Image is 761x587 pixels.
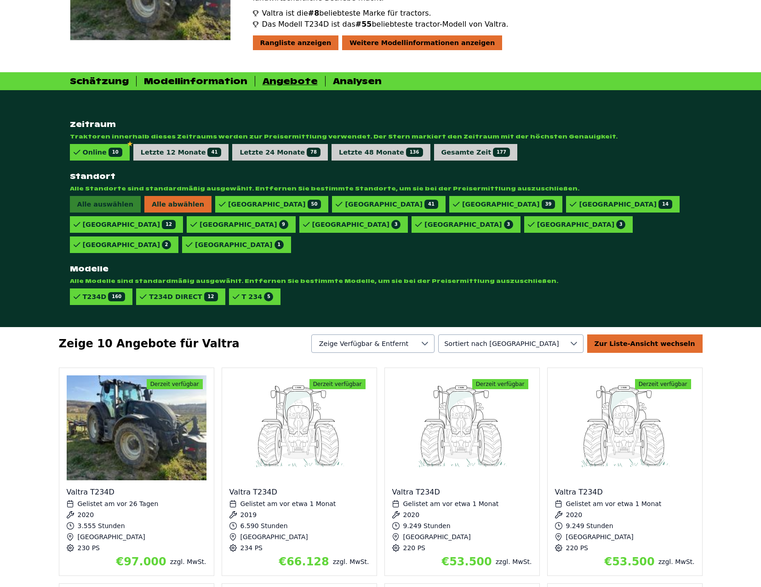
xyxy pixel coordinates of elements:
[70,76,129,86] div: Schätzung
[144,76,247,86] div: Modellinformation
[147,379,203,389] span: Derzeit verfügbar
[504,220,513,229] span: 3
[424,220,513,229] div: [GEOGRAPHIC_DATA]
[279,555,329,568] span: €66.128
[566,544,589,552] span: 220 PS
[240,148,320,157] div: Letzte 24 Monate
[566,533,634,541] span: [GEOGRAPHIC_DATA]
[333,76,382,86] div: Analysen
[162,220,176,229] span: 12
[144,196,212,213] span: Alle abwählen
[253,35,339,50] div: Rangliste anzeigen
[406,148,423,157] span: 136
[70,196,141,213] span: Alle auswählen
[441,555,492,568] span: €53.500
[392,488,532,496] div: Valtra T234D
[78,544,100,552] span: 230 PS
[67,375,206,480] img: Valtra T234D
[308,200,321,209] span: 50
[566,500,662,507] span: Gelistet am vor etwa 1 Monat
[555,375,695,480] img: Valtra T234D
[441,148,510,157] div: Gesamte Zeit
[403,511,420,518] span: 2020
[342,35,502,50] div: Weitere Modellinformationen anzeigen
[472,379,528,389] span: Derzeit verfügbar
[319,340,409,347] span: Zeige Verfügbar & Entfernt
[493,148,510,157] span: 177
[264,292,273,301] span: 5
[240,522,288,529] span: 6.590 Stunden
[309,379,366,389] span: Derzeit verfügbar
[108,292,125,301] span: 160
[403,500,499,507] span: Gelistet am vor etwa 1 Monat
[604,555,654,568] span: €53.500
[616,220,625,229] span: 3
[537,220,626,229] div: [GEOGRAPHIC_DATA]
[345,200,438,209] div: [GEOGRAPHIC_DATA]
[83,240,172,249] div: [GEOGRAPHIC_DATA]
[78,522,125,529] span: 3.555 Stunden
[222,368,377,576] div: Details zu Valtra T234D anzeigen
[162,240,171,249] span: 2
[83,148,122,157] div: Online
[566,511,583,518] span: 2020
[229,375,369,480] img: Valtra T234D
[240,511,257,518] span: 2019
[59,337,240,350] span: Zeige 10 Angebote für Valtra
[403,544,426,552] span: 220 PS
[240,500,336,507] span: Gelistet am vor etwa 1 Monat
[307,148,320,157] span: 78
[547,368,703,576] div: Details zu Valtra T234D anzeigen
[384,368,540,576] div: Details zu Valtra T234D anzeigen
[70,277,692,285] span: Alle Modelle sind standardmäßig ausgewählt. Entfernen Sie bestimmte Modelle, um sie bei der Preis...
[70,264,692,274] strong: Modelle
[658,558,695,565] span: zzgl. MwSt.
[228,200,321,209] div: [GEOGRAPHIC_DATA]
[542,200,555,209] span: 39
[391,220,401,229] span: 3
[70,133,692,140] span: Traktoren innerhalb dieses Zeitraums werden zur Preisermittlung verwendet. Der Stern markiert den...
[579,200,672,209] div: [GEOGRAPHIC_DATA]
[59,368,214,576] div: Details zu Valtra T234D anzeigen
[141,148,222,157] div: Letzte 12 Monate
[587,334,703,353] div: Zur Liste-Ansicht wechseln
[78,511,94,518] span: 2020
[200,220,288,229] div: [GEOGRAPHIC_DATA]
[403,533,471,541] span: [GEOGRAPHIC_DATA]
[70,185,692,192] span: Alle Standorte sind standardmäßig ausgewählt. Entfernen Sie bestimmte Standorte, um sie bei der P...
[78,500,159,507] span: Gelistet am vor 26 Tagen
[170,558,206,565] span: zzgl. MwSt.
[262,19,509,30] span: Das Modell T234D ist das beliebteste tractor-Modell von Valtra.
[333,558,369,565] span: zzgl. MwSt.
[275,240,284,249] span: 1
[229,488,369,496] div: Valtra T234D
[83,292,126,301] div: T234D
[70,120,692,129] strong: Zeitraum
[339,148,423,157] div: Letzte 48 Monate
[242,292,274,301] div: T 234
[355,20,372,29] span: #55
[308,9,320,17] span: #8
[566,522,613,529] span: 9.249 Stunden
[555,488,695,496] div: Valtra T234D
[149,292,217,301] div: T234D DIRECT
[109,148,122,157] span: 10
[392,375,532,480] img: Valtra T234D
[204,292,218,301] span: 12
[462,200,555,209] div: [GEOGRAPHIC_DATA]
[240,544,263,552] span: 234 PS
[195,240,284,249] div: [GEOGRAPHIC_DATA]
[67,488,206,496] div: Valtra T234D
[207,148,221,157] span: 41
[444,340,559,347] span: Sortiert nach [GEOGRAPHIC_DATA]
[496,558,532,565] span: zzgl. MwSt.
[403,522,451,529] span: 9.249 Stunden
[70,172,692,181] strong: Standort
[116,555,166,568] span: €97.000
[312,220,401,229] div: [GEOGRAPHIC_DATA]
[635,379,691,389] span: Derzeit verfügbar
[78,533,145,541] span: [GEOGRAPHIC_DATA]
[83,220,176,229] div: [GEOGRAPHIC_DATA]
[263,76,318,86] div: Angebote
[439,335,564,352] span: Verfügbarkeit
